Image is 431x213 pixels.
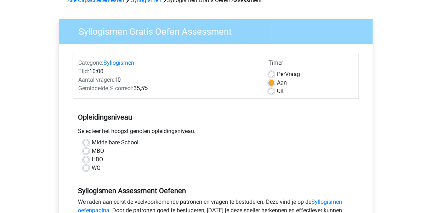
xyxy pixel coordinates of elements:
[78,68,89,75] span: Tijd:
[73,84,263,93] div: 35,5%
[92,138,138,147] label: Middelbare School
[78,76,114,83] span: Aantal vragen:
[73,127,359,138] div: Selecteer het hoogst genoten opleidingsniveau.
[268,59,353,70] div: Timer
[78,85,134,92] span: Gemiddelde % correct:
[73,76,263,84] div: 10
[78,186,353,195] h5: Syllogismen Assessment Oefenen
[92,155,103,164] label: HBO
[78,59,103,66] span: Categorie:
[277,79,287,87] label: Aan
[277,71,285,77] span: Per
[70,23,367,37] h3: Syllogismen Gratis Oefen Assessment
[92,164,101,172] label: WO
[73,67,263,76] div: 10:00
[103,59,134,66] a: Syllogismen
[277,87,284,96] label: Uit
[78,110,353,124] h5: Opleidingsniveau
[92,147,104,155] label: MBO
[277,70,300,79] label: Vraag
